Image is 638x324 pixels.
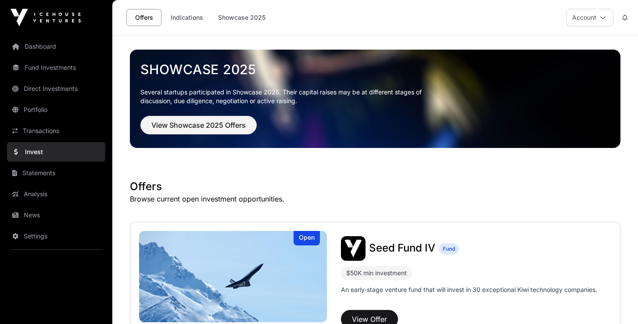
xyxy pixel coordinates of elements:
[594,282,638,324] iframe: Chat Widget
[566,9,613,26] button: Account
[7,58,105,77] a: Fund Investments
[140,125,257,133] a: View Showcase 2025 Offers
[140,61,610,77] a: Showcase 2025
[7,121,105,140] a: Transactions
[139,231,327,322] a: Seed Fund IVOpen
[140,88,435,105] p: Several startups participated in Showcase 2025. Their capital raises may be at different stages o...
[7,142,105,162] a: Invest
[7,100,105,119] a: Portfolio
[341,266,412,280] div: $50K min investment
[130,180,620,194] h1: Offers
[7,79,105,98] a: Direct Investments
[294,231,320,245] div: Open
[7,205,105,225] a: News
[7,163,105,183] a: Statements
[212,9,271,26] a: Showcase 2025
[341,285,597,294] p: An early-stage venture fund that will invest in 30 exceptional Kiwi technology companies.
[341,236,366,261] img: Seed Fund IV
[130,194,620,204] p: Browse current open investment opportunities.
[165,9,209,26] a: Indications
[126,9,161,26] a: Offers
[139,231,327,322] img: Seed Fund IV
[369,241,435,254] span: Seed Fund IV
[443,245,455,252] span: Fund
[151,120,246,130] span: View Showcase 2025 Offers
[140,116,257,134] button: View Showcase 2025 Offers
[7,37,105,56] a: Dashboard
[11,9,81,26] img: Icehouse Ventures Logo
[369,243,435,254] a: Seed Fund IV
[346,268,407,278] div: $50K min investment
[7,227,105,246] a: Settings
[130,50,620,148] img: Showcase 2025
[7,184,105,204] a: Analysis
